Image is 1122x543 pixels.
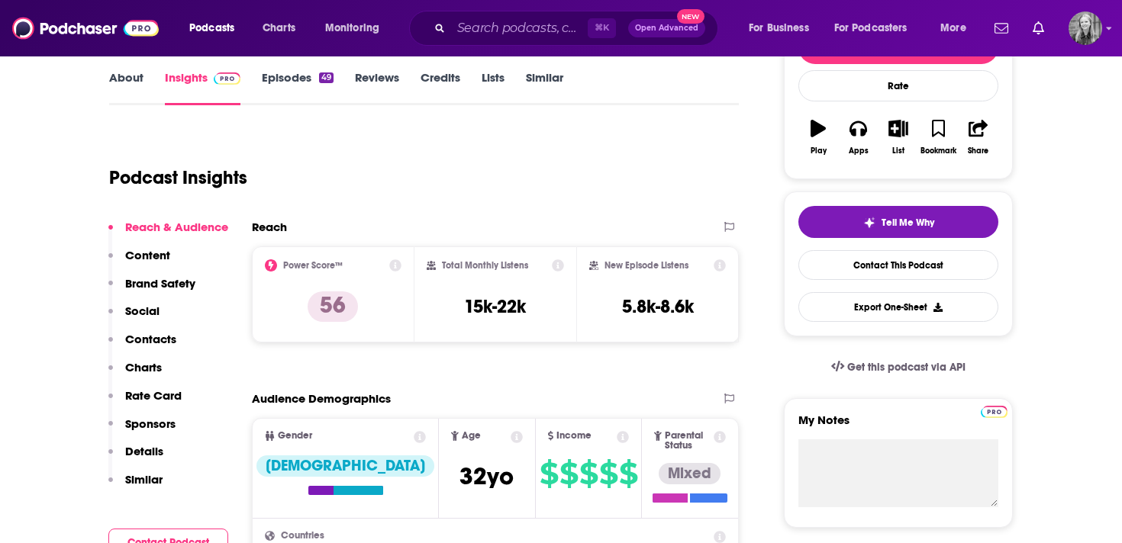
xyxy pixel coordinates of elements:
[622,295,694,318] h3: 5.8k-8.6k
[108,276,195,304] button: Brand Safety
[540,461,558,486] span: $
[355,70,399,105] a: Reviews
[556,431,592,441] span: Income
[278,431,312,441] span: Gender
[981,403,1008,418] a: Pro website
[559,461,578,486] span: $
[108,248,170,276] button: Content
[811,146,827,156] div: Play
[849,146,869,156] div: Apps
[108,444,163,472] button: Details
[988,15,1014,41] a: Show notifications dropdown
[798,413,998,439] label: My Notes
[125,304,160,318] p: Social
[283,260,343,271] h2: Power Score™
[879,110,918,165] button: List
[665,431,711,451] span: Parental Status
[863,217,875,229] img: tell me why sparkle
[179,16,254,40] button: open menu
[1069,11,1102,45] span: Logged in as KatMcMahon
[482,70,505,105] a: Lists
[109,166,247,189] h1: Podcast Insights
[834,18,908,39] span: For Podcasters
[253,16,305,40] a: Charts
[959,110,998,165] button: Share
[108,304,160,332] button: Social
[579,461,598,486] span: $
[628,19,705,37] button: Open AdvancedNew
[838,110,878,165] button: Apps
[464,295,526,318] h3: 15k-22k
[421,70,460,105] a: Credits
[462,431,481,441] span: Age
[214,72,240,85] img: Podchaser Pro
[619,461,637,486] span: $
[968,146,988,156] div: Share
[108,332,176,360] button: Contacts
[263,18,295,39] span: Charts
[1069,11,1102,45] img: User Profile
[314,16,399,40] button: open menu
[308,291,358,322] p: 56
[125,472,163,487] p: Similar
[659,463,721,484] div: Mixed
[940,18,966,39] span: More
[605,260,688,271] h2: New Episode Listens
[252,391,391,406] h2: Audience Demographics
[981,406,1008,418] img: Podchaser Pro
[677,9,704,24] span: New
[108,388,182,416] button: Rate Card
[125,416,176,431] p: Sponsors
[920,146,956,156] div: Bookmark
[125,388,182,403] p: Rate Card
[125,248,170,262] p: Content
[189,18,234,39] span: Podcasts
[109,70,143,105] a: About
[262,70,334,105] a: Episodes49
[125,220,228,234] p: Reach & Audience
[424,11,733,46] div: Search podcasts, credits, & more...
[252,220,287,234] h2: Reach
[1027,15,1050,41] a: Show notifications dropdown
[798,110,838,165] button: Play
[165,70,240,105] a: InsightsPodchaser Pro
[635,24,698,32] span: Open Advanced
[108,472,163,500] button: Similar
[882,217,934,229] span: Tell Me Why
[325,18,379,39] span: Monitoring
[798,250,998,280] a: Contact This Podcast
[451,16,588,40] input: Search podcasts, credits, & more...
[108,416,176,445] button: Sponsors
[738,16,828,40] button: open menu
[588,18,616,38] span: ⌘ K
[256,455,434,477] div: [DEMOGRAPHIC_DATA]
[125,360,162,374] p: Charts
[824,16,930,40] button: open menu
[526,70,563,105] a: Similar
[442,260,528,271] h2: Total Monthly Listens
[108,220,228,248] button: Reach & Audience
[847,361,966,374] span: Get this podcast via API
[798,292,998,322] button: Export One-Sheet
[1069,11,1102,45] button: Show profile menu
[12,14,159,43] img: Podchaser - Follow, Share and Rate Podcasts
[930,16,985,40] button: open menu
[319,72,334,83] div: 49
[459,461,514,491] span: 32 yo
[125,332,176,346] p: Contacts
[108,360,162,388] button: Charts
[125,444,163,458] p: Details
[892,146,904,156] div: List
[819,349,978,386] a: Get this podcast via API
[281,531,324,541] span: Countries
[599,461,617,486] span: $
[125,276,195,291] p: Brand Safety
[749,18,809,39] span: For Business
[798,206,998,238] button: tell me why sparkleTell Me Why
[798,70,998,101] div: Rate
[918,110,958,165] button: Bookmark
